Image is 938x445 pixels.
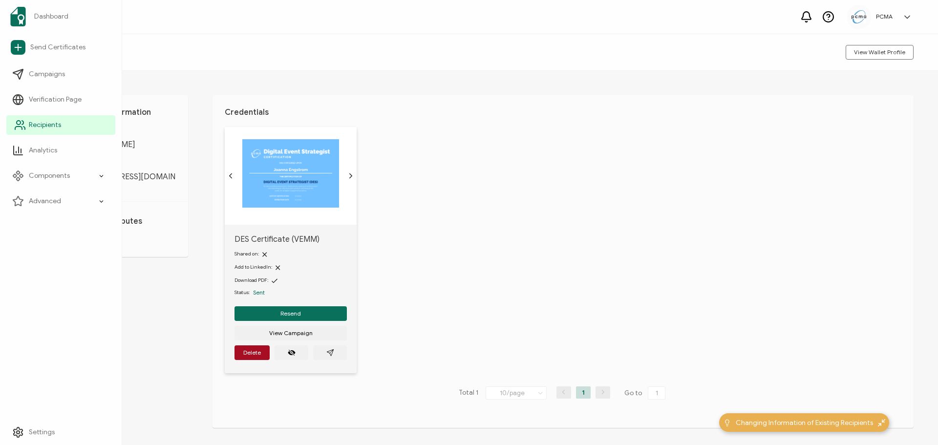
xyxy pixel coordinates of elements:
[234,264,272,270] span: Add to LinkedIn:
[29,171,70,181] span: Components
[73,140,176,149] span: [PERSON_NAME]
[486,386,547,400] input: Select
[234,345,270,360] button: Delete
[10,7,26,26] img: sertifier-logomark-colored.svg
[34,12,68,21] span: Dashboard
[269,330,313,336] span: View Campaign
[29,146,57,155] span: Analytics
[73,127,176,135] span: FULL NAME:
[29,95,82,105] span: Verification Page
[29,196,61,206] span: Advanced
[6,36,115,59] a: Send Certificates
[73,216,176,226] h1: Custom Attributes
[234,326,347,340] button: View Campaign
[253,289,265,296] span: Sent
[288,349,296,357] ion-icon: eye off
[30,42,85,52] span: Send Certificates
[234,251,259,257] span: Shared on:
[29,427,55,437] span: Settings
[73,107,176,117] h1: Personal Information
[73,159,176,167] span: E-MAIL:
[73,236,176,245] p: Add attribute
[234,277,268,283] span: Download PDF:
[280,311,301,317] span: Resend
[234,289,250,297] span: Status:
[6,141,115,160] a: Analytics
[326,349,334,357] ion-icon: paper plane outline
[6,64,115,84] a: Campaigns
[889,398,938,445] iframe: Chat Widget
[29,69,65,79] span: Campaigns
[846,45,914,60] button: View Wallet Profile
[852,10,866,23] img: 5c892e8a-a8c9-4ab0-b501-e22bba25706e.jpg
[878,419,885,426] img: minimize-icon.svg
[6,3,115,30] a: Dashboard
[6,90,115,109] a: Verification Page
[736,418,873,428] span: Changing Information of Existing Recipients
[227,172,234,180] ion-icon: chevron back outline
[876,13,893,20] h5: PCMA
[234,306,347,321] button: Resend
[347,172,355,180] ion-icon: chevron forward outline
[225,107,901,117] h1: Credentials
[73,172,176,191] span: [EMAIL_ADDRESS][DOMAIN_NAME]
[6,423,115,442] a: Settings
[854,49,905,55] span: View Wallet Profile
[234,234,347,244] span: DES Certificate (VEMM)
[243,350,261,356] span: Delete
[29,120,61,130] span: Recipients
[624,386,667,400] span: Go to
[576,386,591,399] li: 1
[459,386,478,400] span: Total 1
[6,115,115,135] a: Recipients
